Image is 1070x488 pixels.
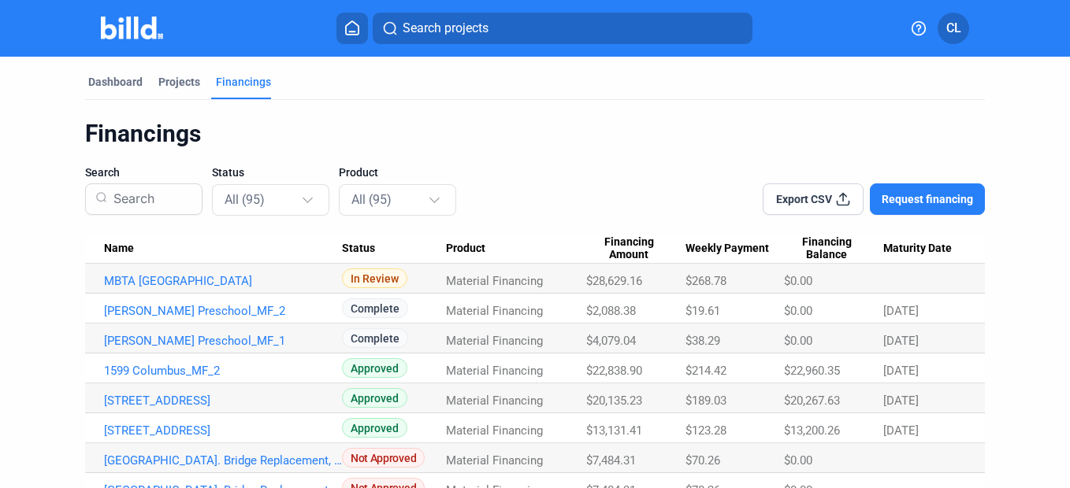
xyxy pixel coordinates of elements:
span: Financing Amount [586,235,671,262]
span: $189.03 [685,394,726,408]
span: $0.00 [784,274,812,288]
span: $2,088.38 [586,304,636,318]
button: Export CSV [763,183,864,215]
span: Export CSV [776,191,832,207]
a: [STREET_ADDRESS] [104,394,342,408]
span: $19.61 [685,304,720,318]
span: Material Financing [446,334,543,348]
span: Material Financing [446,274,543,288]
span: $7,484.31 [586,453,636,468]
span: Search projects [403,19,489,38]
mat-select-trigger: All (95) [351,192,392,207]
span: $13,131.41 [586,423,642,438]
span: CL [946,19,961,38]
div: Financing Amount [586,235,685,262]
span: Name [104,242,134,256]
span: $268.78 [685,274,726,288]
span: Approved [342,418,407,438]
div: Status [342,242,446,256]
span: $38.29 [685,334,720,348]
span: $214.42 [685,364,726,378]
span: Material Financing [446,423,543,438]
input: Search [107,179,192,220]
span: $123.28 [685,423,726,438]
mat-select-trigger: All (95) [225,192,265,207]
img: Billd Company Logo [101,17,163,39]
button: Request financing [870,183,985,215]
div: Financing Balance [784,235,883,262]
span: $0.00 [784,453,812,468]
span: Material Financing [446,364,543,378]
span: In Review [342,268,407,288]
span: Material Financing [446,453,543,468]
a: [PERSON_NAME] Preschool_MF_2 [104,304,342,318]
span: $4,079.04 [586,334,636,348]
span: Status [342,242,375,256]
div: Maturity Date [883,242,966,256]
button: Search projects [373,13,752,44]
span: $22,838.90 [586,364,642,378]
span: Product [446,242,485,256]
span: $28,629.16 [586,274,642,288]
span: $22,960.35 [784,364,840,378]
span: Approved [342,358,407,378]
a: 1599 Columbus_MF_2 [104,364,342,378]
span: Maturity Date [883,242,952,256]
div: Financings [216,74,271,90]
a: [PERSON_NAME] Preschool_MF_1 [104,334,342,348]
a: [GEOGRAPHIC_DATA]. Bridge Replacement, [GEOGRAPHIC_DATA], [GEOGRAPHIC_DATA] [104,453,342,468]
div: Projects [158,74,200,90]
span: Material Financing [446,304,543,318]
span: $70.26 [685,453,720,468]
span: Financing Balance [784,235,869,262]
span: Search [85,165,120,180]
span: [DATE] [883,394,919,408]
span: Status [212,165,244,180]
span: $20,135.23 [586,394,642,408]
span: Not Approved [342,448,425,468]
span: [DATE] [883,364,919,378]
a: MBTA [GEOGRAPHIC_DATA] [104,274,342,288]
span: Complete [342,298,408,318]
div: Financings [85,119,985,149]
span: $0.00 [784,304,812,318]
span: Product [339,165,378,180]
div: Weekly Payment [685,242,784,256]
button: CL [938,13,969,44]
span: [DATE] [883,423,919,438]
span: Approved [342,388,407,408]
div: Product [446,242,587,256]
span: Material Financing [446,394,543,408]
span: Weekly Payment [685,242,769,256]
span: Complete [342,328,408,348]
span: $13,200.26 [784,423,840,438]
span: $20,267.63 [784,394,840,408]
span: $0.00 [784,334,812,348]
div: Dashboard [88,74,143,90]
a: [STREET_ADDRESS] [104,423,342,438]
span: [DATE] [883,334,919,348]
span: Request financing [882,191,973,207]
span: [DATE] [883,304,919,318]
div: Name [104,242,342,256]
